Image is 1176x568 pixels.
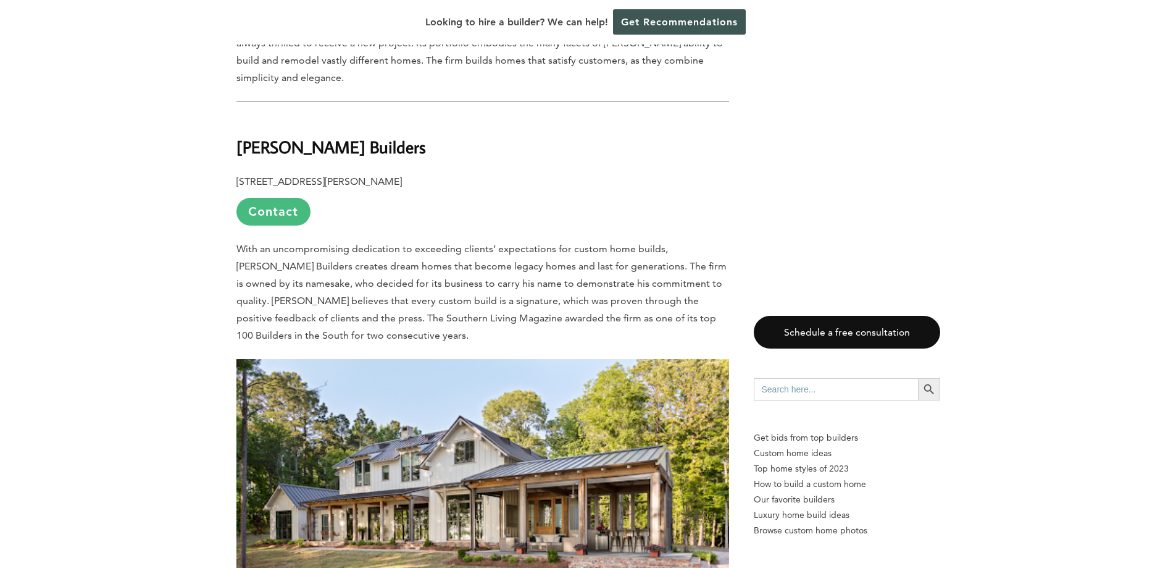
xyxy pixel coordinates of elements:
a: How to build a custom home [754,477,940,492]
svg: Search [922,383,936,396]
b: [PERSON_NAME] Builders [236,136,426,158]
input: Search here... [754,378,918,401]
b: [STREET_ADDRESS][PERSON_NAME] [236,176,402,187]
span: With an uncompromising dedication to exceeding clients’ expectations for custom home builds, [PER... [236,243,727,341]
a: Custom home ideas [754,446,940,461]
a: Contact [236,198,311,226]
a: Top home styles of 2023 [754,461,940,477]
a: Get Recommendations [613,9,746,35]
a: Luxury home build ideas [754,507,940,523]
a: Schedule a free consultation [754,316,940,349]
a: Browse custom home photos [754,523,940,538]
p: Get bids from top builders [754,430,940,446]
a: Our favorite builders [754,492,940,507]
